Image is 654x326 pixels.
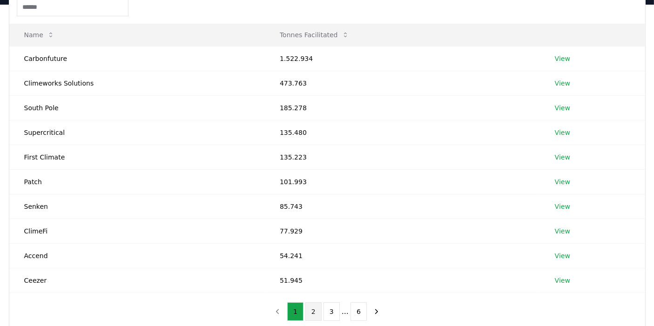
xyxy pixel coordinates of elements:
[265,95,540,120] td: 185.278
[9,268,265,293] td: Ceezer
[9,169,265,194] td: Patch
[265,194,540,219] td: 85.743
[555,153,570,162] a: View
[9,243,265,268] td: Accend
[555,103,570,113] a: View
[555,276,570,285] a: View
[9,145,265,169] td: First Climate
[305,302,322,321] button: 2
[9,120,265,145] td: Supercritical
[9,194,265,219] td: Senken
[287,302,303,321] button: 1
[555,251,570,260] a: View
[265,219,540,243] td: 77.929
[272,26,357,44] button: Tonnes Facilitated
[265,268,540,293] td: 51.945
[265,169,540,194] td: 101.993
[555,202,570,211] a: View
[265,120,540,145] td: 135.480
[555,54,570,63] a: View
[9,219,265,243] td: ClimeFi
[342,306,349,317] li: ...
[265,145,540,169] td: 135.223
[555,128,570,137] a: View
[555,79,570,88] a: View
[324,302,340,321] button: 3
[555,177,570,186] a: View
[9,95,265,120] td: South Pole
[351,302,367,321] button: 6
[9,71,265,95] td: Climeworks Solutions
[265,243,540,268] td: 54.241
[265,71,540,95] td: 473.763
[369,302,384,321] button: next page
[17,26,62,44] button: Name
[555,226,570,236] a: View
[9,46,265,71] td: Carbonfuture
[265,46,540,71] td: 1.522.934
